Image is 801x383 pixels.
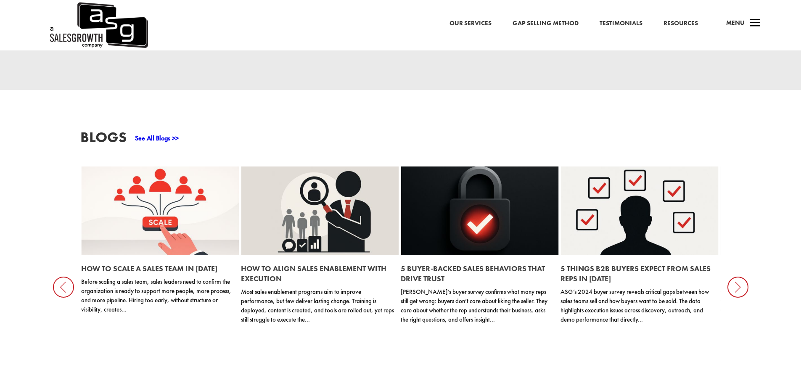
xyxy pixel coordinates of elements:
p: Most sales enablement programs aim to improve performance, but few deliver lasting change. Traini... [241,287,394,324]
a: Testimonials [600,18,642,29]
span: a [747,15,764,32]
a: 5 Things B2B Buyers Expect from Sales Reps in [DATE] [560,264,711,283]
p: [PERSON_NAME]’s buyer survey confirms what many reps still get wrong: buyers don’t care about lik... [401,287,554,324]
a: How to Scale a Sales Team in [DATE] [81,264,217,273]
h3: Blogs [80,130,127,149]
a: How to Align Sales Enablement with Execution [241,264,386,283]
span: Menu [726,18,745,27]
a: Gap Selling Method [513,18,579,29]
a: See All Blogs >> [135,134,179,143]
a: Our Services [449,18,492,29]
a: Resources [664,18,698,29]
a: 5 Buyer-Backed Sales Behaviors That Drive Trust [401,264,545,283]
p: ASG’s 2024 buyer survey reveals critical gaps between how sales teams sell and how buyers want to... [560,287,714,324]
p: Before scaling a sales team, sales leaders need to confirm the organization is ready to support m... [81,277,234,314]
